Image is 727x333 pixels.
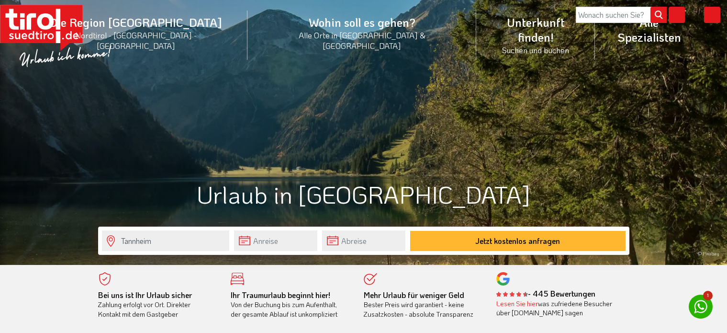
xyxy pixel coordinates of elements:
[703,291,713,300] span: 1
[259,30,465,51] small: Alle Orte in [GEOGRAPHIC_DATA] & [GEOGRAPHIC_DATA]
[364,290,482,319] div: Bester Preis wird garantiert - keine Zusatzkosten - absolute Transparenz
[704,7,720,23] i: Kontakt
[231,290,330,300] b: Ihr Traumurlaub beginnt hier!
[496,288,595,299] b: - 445 Bewertungen
[364,290,464,300] b: Mehr Urlaub für weniger Geld
[496,299,615,318] div: was zufriedene Besucher über [DOMAIN_NAME] sagen
[24,4,247,61] a: Die Region [GEOGRAPHIC_DATA]Nordtirol - [GEOGRAPHIC_DATA] - [GEOGRAPHIC_DATA]
[669,7,685,23] i: Karte öffnen
[98,290,192,300] b: Bei uns ist Ihr Urlaub sicher
[496,299,538,308] a: Lesen Sie hier
[322,230,405,251] input: Abreise
[689,295,713,319] a: 1
[476,4,595,66] a: Unterkunft finden!Suchen und buchen
[98,290,217,319] div: Zahlung erfolgt vor Ort. Direkter Kontakt mit dem Gastgeber
[576,7,667,23] input: Wonach suchen Sie?
[247,4,476,61] a: Wohin soll es gehen?Alle Orte in [GEOGRAPHIC_DATA] & [GEOGRAPHIC_DATA]
[98,181,629,207] h1: Urlaub in [GEOGRAPHIC_DATA]
[410,231,626,251] button: Jetzt kostenlos anfragen
[595,4,703,55] a: Alle Spezialisten
[35,30,236,51] small: Nordtirol - [GEOGRAPHIC_DATA] - [GEOGRAPHIC_DATA]
[488,45,583,55] small: Suchen und buchen
[231,290,349,319] div: Von der Buchung bis zum Aufenthalt, der gesamte Ablauf ist unkompliziert
[234,230,317,251] input: Anreise
[102,230,229,251] input: Wo soll's hingehen?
